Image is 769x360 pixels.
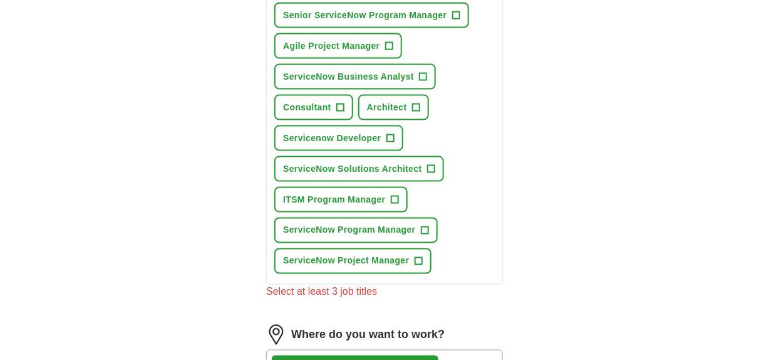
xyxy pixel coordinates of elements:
[274,95,353,120] button: Consultant
[274,187,407,213] button: ITSM Program Manager
[367,101,407,114] span: Architect
[274,33,401,59] button: Agile Project Manager
[283,162,422,176] span: ServiceNow Solutions Architect
[358,95,429,120] button: Architect
[266,285,503,300] div: Select at least 3 job titles
[274,125,403,151] button: Servicenow Developer
[274,248,431,274] button: ServiceNow Project Manager
[283,255,409,268] span: ServiceNow Project Manager
[283,101,331,114] span: Consultant
[283,9,446,22] span: Senior ServiceNow Program Manager
[283,70,414,83] span: ServiceNow Business Analyst
[274,218,437,243] button: ServiceNow Program Manager
[274,156,444,182] button: ServiceNow Solutions Architect
[291,327,445,344] label: Where do you want to work?
[274,3,468,28] button: Senior ServiceNow Program Manager
[283,193,385,206] span: ITSM Program Manager
[283,40,379,53] span: Agile Project Manager
[266,325,286,345] img: location.png
[274,64,436,90] button: ServiceNow Business Analyst
[283,132,381,145] span: Servicenow Developer
[283,224,415,237] span: ServiceNow Program Manager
